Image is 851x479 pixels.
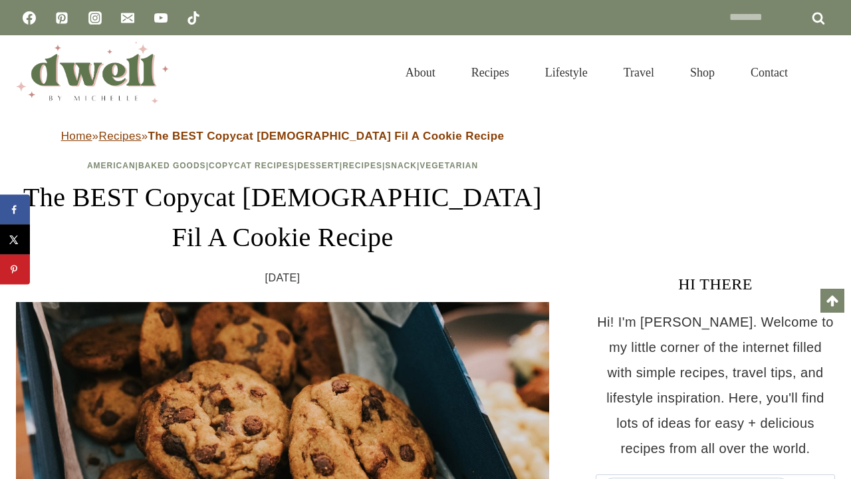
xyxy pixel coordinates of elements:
[138,161,206,170] a: Baked Goods
[148,130,505,142] strong: The BEST Copycat [DEMOGRAPHIC_DATA] Fil A Cookie Recipe
[388,49,806,96] nav: Primary Navigation
[596,309,835,461] p: Hi! I'm [PERSON_NAME]. Welcome to my little corner of the internet filled with simple recipes, tr...
[180,5,207,31] a: TikTok
[265,268,301,288] time: [DATE]
[672,49,733,96] a: Shop
[98,130,141,142] a: Recipes
[297,161,340,170] a: Dessert
[209,161,295,170] a: Copycat Recipes
[606,49,672,96] a: Travel
[87,161,136,170] a: American
[114,5,141,31] a: Email
[16,178,549,257] h1: The BEST Copycat [DEMOGRAPHIC_DATA] Fil A Cookie Recipe
[61,130,505,142] span: » »
[148,5,174,31] a: YouTube
[16,5,43,31] a: Facebook
[87,161,478,170] span: | | | | | |
[82,5,108,31] a: Instagram
[820,289,844,313] a: Scroll to top
[733,49,806,96] a: Contact
[453,49,527,96] a: Recipes
[342,161,382,170] a: Recipes
[49,5,75,31] a: Pinterest
[596,272,835,296] h3: HI THERE
[16,42,169,103] img: DWELL by michelle
[527,49,606,96] a: Lifestyle
[420,161,478,170] a: Vegetarian
[385,161,417,170] a: Snack
[388,49,453,96] a: About
[61,130,92,142] a: Home
[812,61,835,84] button: View Search Form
